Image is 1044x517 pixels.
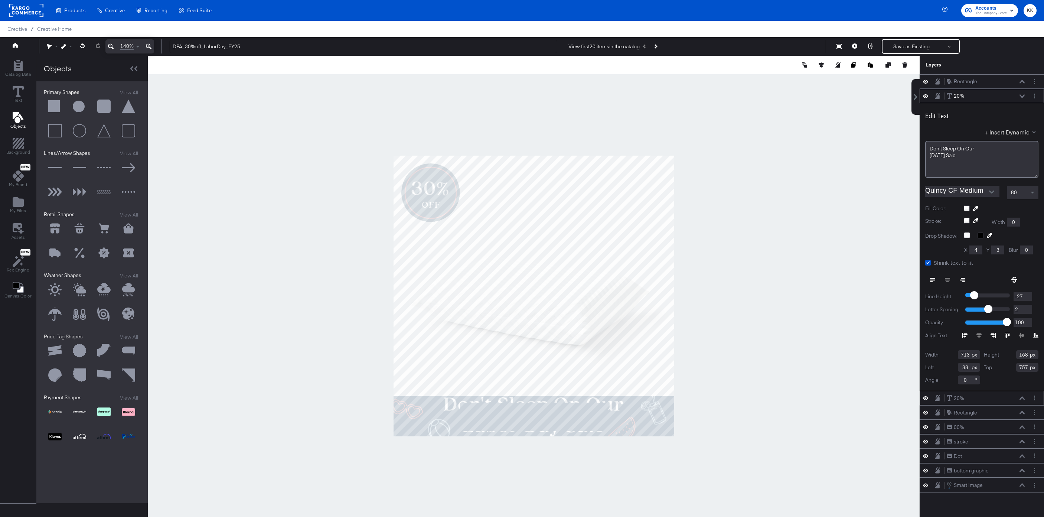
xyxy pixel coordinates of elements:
[1031,466,1038,474] button: Layer Options
[44,333,83,340] span: Price Tag Shapes
[44,394,82,401] span: Payment Shapes
[954,395,964,402] div: 20%
[946,78,978,85] button: Rectangle
[868,61,875,69] button: Paste image
[144,7,167,13] span: Reporting
[954,482,983,489] div: Smart Image
[1031,78,1038,85] button: Layer Options
[14,97,22,103] span: Text
[44,211,75,218] span: Retail Shapes
[6,110,30,131] button: Add Text
[975,10,1007,16] span: The Company Store
[20,165,30,170] span: New
[930,145,974,152] span: Don't ﻿Sleep On Our
[4,293,32,299] span: Canvas Color
[37,26,72,32] a: Creative Home
[961,4,1018,17] button: AccountsThe Company Store
[568,43,640,50] div: View first 20 items in the catalog
[7,221,29,243] button: Assets
[925,351,939,358] label: Width
[946,92,965,100] button: 20%
[925,112,949,120] div: Edit Text
[6,149,30,155] span: Background
[934,259,973,266] span: Shrink text to fit
[118,394,140,402] button: View All
[118,272,140,280] button: View All
[10,123,26,129] span: Objects
[925,293,960,300] label: Line Height
[5,71,31,77] span: Catalog Data
[7,26,27,32] span: Creative
[954,409,977,416] div: Rectangle
[925,218,958,227] label: Stroke:
[7,267,29,273] span: Rec Engine
[946,438,969,446] button: stroke
[118,211,140,219] button: View All
[925,364,934,371] label: Left
[851,61,858,69] button: Copy image
[925,332,962,339] label: Align Text
[925,205,958,212] label: Fill Color:
[44,272,81,279] span: Weather Shapes
[20,250,30,255] span: New
[984,364,992,371] label: Top
[954,424,964,431] div: 00%
[118,333,140,341] button: View All
[954,78,977,85] div: Rectangle
[1011,189,1017,196] span: 80
[946,409,978,417] button: Rectangle
[985,128,1038,136] button: + Insert Dynamic
[946,467,989,475] button: bottom graphic
[946,452,962,460] button: Dot
[986,186,997,198] button: Open
[120,43,134,50] span: 140%
[954,92,964,100] div: 20%
[8,84,28,105] button: Text
[44,63,72,74] div: Objects
[118,150,140,157] button: View All
[6,195,30,216] button: Add Files
[1031,92,1038,100] button: Layer Options
[930,152,956,159] span: [DATE] Sale
[9,182,27,188] span: My Brand
[925,377,939,384] label: Angle
[992,219,1005,226] label: Width
[118,89,140,97] button: View All
[946,423,965,431] button: 00%
[44,89,79,95] span: Primary Shapes
[986,247,989,254] label: Y
[1031,438,1038,445] button: Layer Options
[975,4,1007,12] span: Accounts
[1031,481,1038,489] button: Layer Options
[10,208,26,214] span: My Files
[1024,4,1037,17] button: KK
[187,7,212,13] span: Feed Suite
[2,137,35,158] button: Add Rectangle
[27,26,37,32] span: /
[1031,423,1038,431] button: Layer Options
[964,247,968,254] label: X
[851,62,856,68] svg: Copy image
[925,233,959,240] label: Drop Shadow:
[64,7,85,13] span: Products
[1031,394,1038,402] button: Layer Options
[2,247,34,275] button: NewRec Engine
[926,61,1001,68] div: Layers
[954,453,962,460] div: Dot
[1031,452,1038,460] button: Layer Options
[946,394,965,402] button: 20%
[105,7,125,13] span: Creative
[12,234,25,240] span: Assets
[882,40,940,53] button: Save as Existing
[1031,409,1038,416] button: Layer Options
[954,438,968,445] div: stroke
[650,40,660,53] button: Next Product
[925,306,960,313] label: Letter Spacing
[44,150,90,156] span: Lines/Arrow Shapes
[1009,247,1018,254] label: Blur
[4,163,32,190] button: NewMy Brand
[868,62,873,68] svg: Paste image
[1027,6,1034,15] span: KK
[946,481,983,489] button: Smart Image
